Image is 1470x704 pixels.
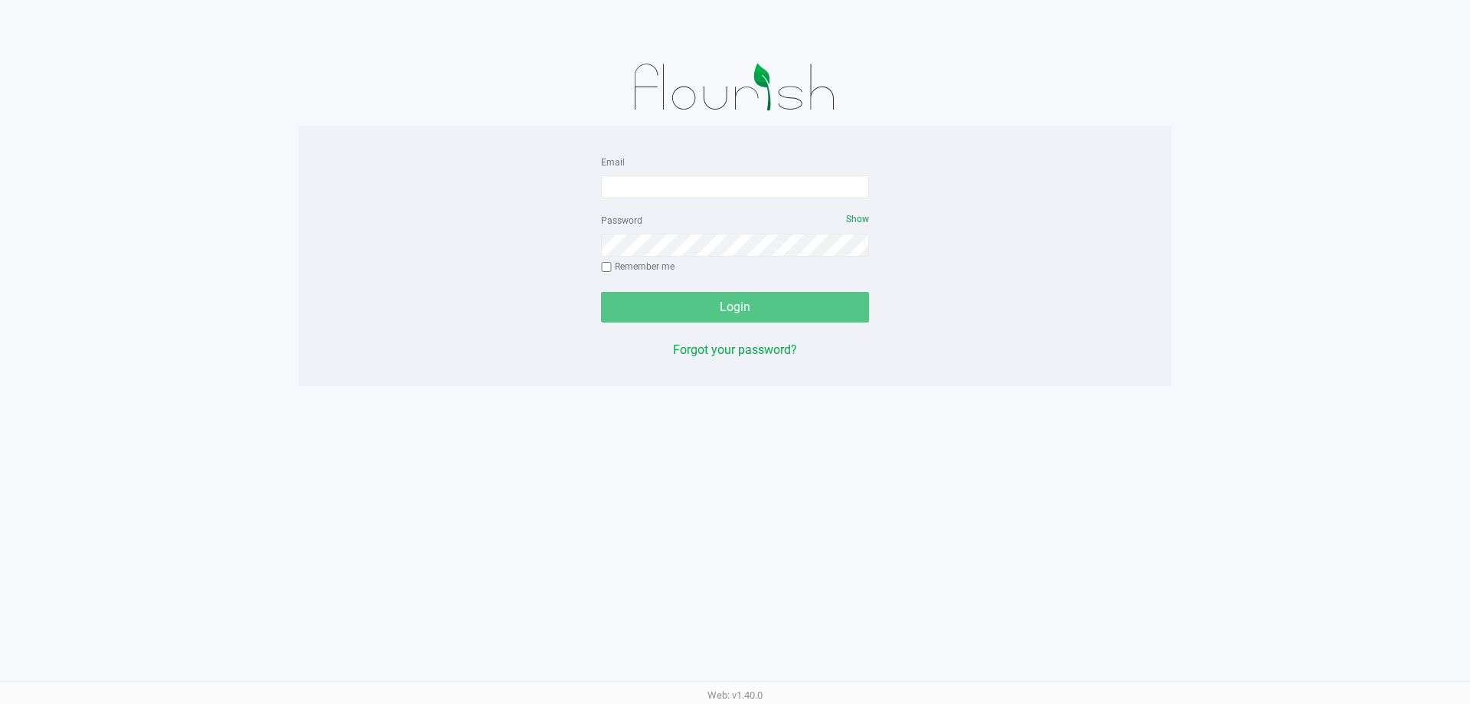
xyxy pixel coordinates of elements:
span: Show [846,214,869,224]
input: Remember me [601,262,612,273]
span: Web: v1.40.0 [707,689,763,701]
label: Remember me [601,260,675,273]
button: Forgot your password? [673,341,797,359]
label: Email [601,156,625,169]
label: Password [601,214,642,228]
